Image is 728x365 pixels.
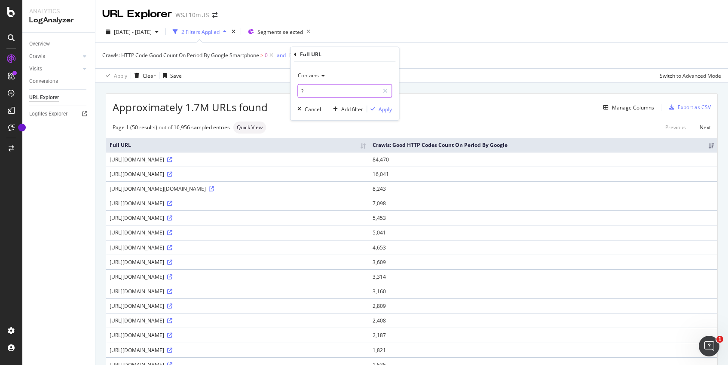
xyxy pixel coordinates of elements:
[369,225,717,240] td: 5,041
[110,214,366,222] div: [URL][DOMAIN_NAME]
[110,229,366,236] div: [URL][DOMAIN_NAME]
[29,40,50,49] div: Overview
[369,255,717,269] td: 3,609
[29,109,89,119] a: Logfiles Explorer
[29,64,42,73] div: Visits
[143,72,156,79] div: Clear
[656,69,721,82] button: Switch to Advanced Mode
[369,269,717,284] td: 3,314
[110,156,366,163] div: [URL][DOMAIN_NAME]
[29,7,88,15] div: Analytics
[298,72,319,79] span: Contains
[330,105,363,113] button: Add filter
[159,69,182,82] button: Save
[369,167,717,181] td: 16,041
[666,100,711,114] button: Export as CSV
[170,72,182,79] div: Save
[110,185,366,192] div: [URL][DOMAIN_NAME][DOMAIN_NAME]
[369,181,717,196] td: 8,243
[110,273,366,280] div: [URL][DOMAIN_NAME]
[29,40,89,49] a: Overview
[29,77,89,86] a: Conversions
[110,332,366,339] div: [URL][DOMAIN_NAME]
[379,105,392,113] div: Apply
[237,125,263,130] span: Quick View
[102,25,162,39] button: [DATE] - [DATE]
[110,259,366,266] div: [URL][DOMAIN_NAME]
[29,93,89,102] a: URL Explorer
[29,52,45,61] div: Crawls
[29,64,80,73] a: Visits
[289,52,308,59] span: Full URL
[260,52,263,59] span: >
[29,93,59,102] div: URL Explorer
[106,138,369,152] th: Full URL: activate to sort column ascending
[29,77,58,86] div: Conversions
[257,28,303,36] span: Segments selected
[660,72,721,79] div: Switch to Advanced Mode
[300,51,321,58] div: Full URL
[693,121,711,134] a: Next
[678,103,711,111] div: Export as CSV
[369,152,717,167] td: 84,470
[699,336,719,356] iframe: Intercom live chat
[114,72,127,79] div: Apply
[369,210,717,225] td: 5,453
[110,200,366,207] div: [URL][DOMAIN_NAME]
[102,7,172,21] div: URL Explorer
[29,15,88,25] div: LogAnalyzer
[102,69,127,82] button: Apply
[369,298,717,313] td: 2,809
[18,124,26,131] div: Tooltip anchor
[113,124,230,131] div: Page 1 (50 results) out of 16,956 sampled entries
[110,347,366,354] div: [URL][DOMAIN_NAME]
[612,104,654,111] div: Manage Columns
[600,102,654,113] button: Manage Columns
[110,244,366,251] div: [URL][DOMAIN_NAME]
[367,105,392,113] button: Apply
[230,27,237,36] div: times
[369,138,717,152] th: Crawls: Good HTTP Codes Count On Period By Google: activate to sort column ascending
[369,284,717,298] td: 3,160
[114,28,152,36] span: [DATE] - [DATE]
[113,100,268,115] span: Approximately 1.7M URLs found
[110,317,366,324] div: [URL][DOMAIN_NAME]
[110,288,366,295] div: [URL][DOMAIN_NAME]
[277,51,286,59] button: and
[29,52,80,61] a: Crawls
[169,25,230,39] button: 2 Filters Applied
[131,69,156,82] button: Clear
[110,170,366,178] div: [URL][DOMAIN_NAME]
[233,122,266,134] div: neutral label
[110,302,366,310] div: [URL][DOMAIN_NAME]
[716,336,723,343] span: 1
[265,49,268,61] span: 0
[29,109,67,119] div: Logfiles Explorer
[369,328,717,342] td: 2,187
[369,343,717,357] td: 1,821
[277,52,286,59] div: and
[102,52,259,59] span: Crawls: HTTP Code Good Count On Period By Google Smartphone
[175,11,209,19] div: WSJ 10m JS
[181,28,220,36] div: 2 Filters Applied
[369,196,717,210] td: 7,098
[305,105,321,113] div: Cancel
[212,12,217,18] div: arrow-right-arrow-left
[294,105,321,113] button: Cancel
[341,105,363,113] div: Add filter
[369,313,717,328] td: 2,408
[369,240,717,255] td: 4,653
[245,25,314,39] button: Segments selected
